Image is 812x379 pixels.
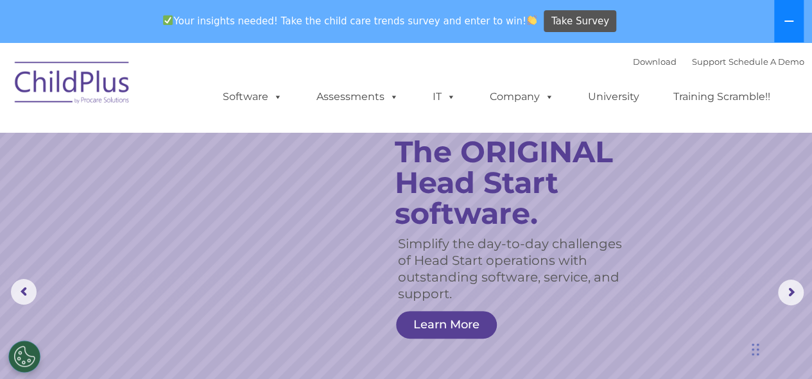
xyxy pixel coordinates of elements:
[178,85,218,94] span: Last name
[748,317,812,379] iframe: Chat Widget
[8,341,40,373] button: Cookies Settings
[752,330,759,369] div: Drag
[729,56,804,67] a: Schedule A Demo
[8,53,137,117] img: ChildPlus by Procare Solutions
[477,84,567,110] a: Company
[396,311,497,339] a: Learn More
[304,84,411,110] a: Assessments
[420,84,469,110] a: IT
[633,56,804,67] font: |
[575,84,652,110] a: University
[163,15,173,25] img: ✅
[398,235,635,302] rs-layer: Simplify the day-to-day challenges of Head Start operations with outstanding software, service, a...
[158,8,542,33] span: Your insights needed! Take the child care trends survey and enter to win!
[544,10,616,33] a: Take Survey
[527,15,537,25] img: 👏
[661,84,783,110] a: Training Scramble!!
[178,137,233,147] span: Phone number
[395,137,648,229] rs-layer: The ORIGINAL Head Start software.
[633,56,677,67] a: Download
[210,84,295,110] a: Software
[551,10,609,33] span: Take Survey
[692,56,726,67] a: Support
